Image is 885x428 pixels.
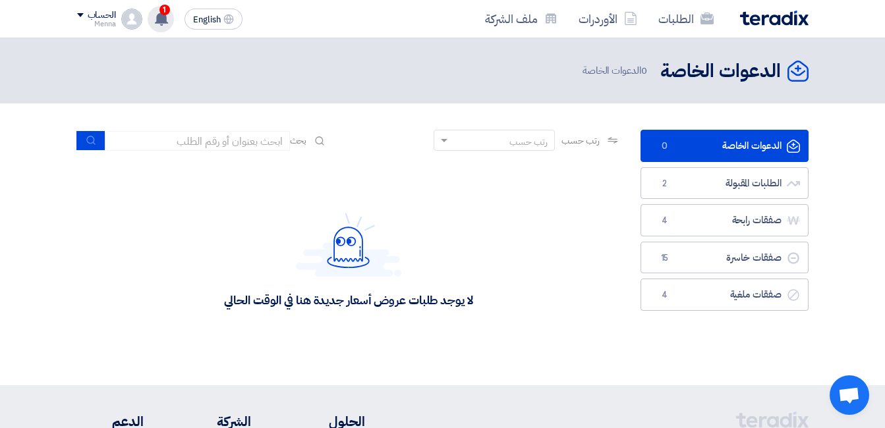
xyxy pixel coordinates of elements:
span: 4 [657,288,673,302]
a: الطلبات المقبولة2 [641,167,809,200]
span: 4 [657,214,673,227]
span: رتب حسب [561,134,599,147]
img: profile_test.png [121,9,142,30]
span: 1 [159,5,170,15]
a: الطلبات [648,3,724,34]
a: ملف الشركة [474,3,568,34]
span: بحث [290,134,307,147]
span: English [193,15,221,24]
a: صفقات ملغية4 [641,279,809,311]
a: Open chat [830,375,869,415]
a: الدعوات الخاصة0 [641,130,809,162]
span: 0 [641,63,647,78]
span: 15 [657,252,673,265]
div: لا يوجد طلبات عروض أسعار جديدة هنا في الوقت الحالي [224,292,472,308]
span: 2 [657,177,673,190]
div: رتب حسب [509,135,548,149]
img: Hello [296,213,401,277]
a: صفقات رابحة4 [641,204,809,236]
div: الحساب [88,10,116,21]
img: Teradix logo [740,11,809,26]
div: Menna [77,20,116,28]
h2: الدعوات الخاصة [660,59,781,84]
span: الدعوات الخاصة [583,63,650,78]
input: ابحث بعنوان أو رقم الطلب [105,131,290,151]
a: صفقات خاسرة15 [641,242,809,274]
span: 0 [657,140,673,153]
a: الأوردرات [568,3,648,34]
button: English [185,9,243,30]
